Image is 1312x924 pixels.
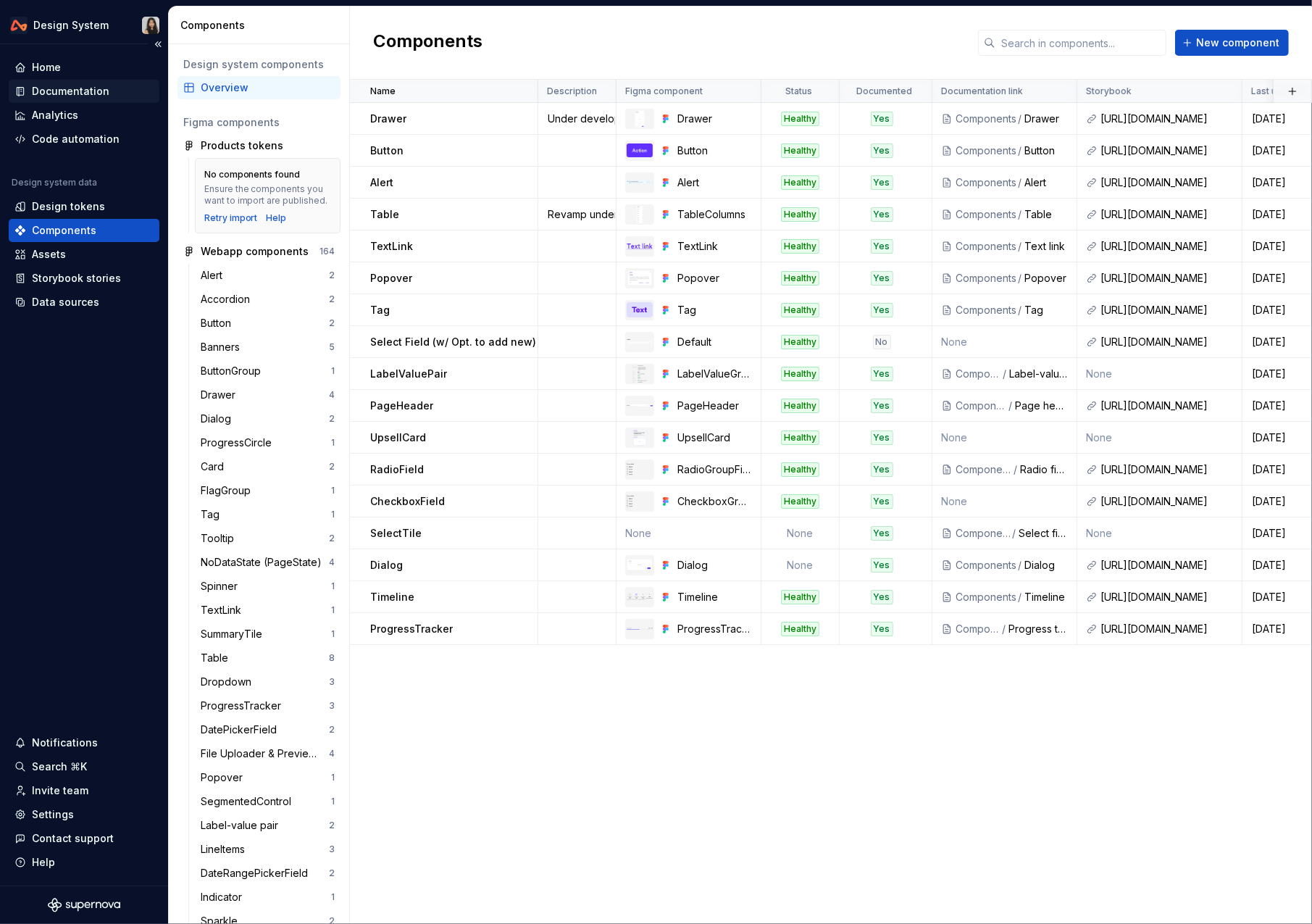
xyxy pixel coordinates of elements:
[632,429,647,446] img: UpsellCard
[871,399,893,413] div: Yes
[195,623,340,646] a: SummaryTile1
[1016,112,1024,126] div: /
[32,759,87,774] div: Search ⌘K
[1100,271,1233,286] div: [URL][DOMAIN_NAME]
[33,18,109,33] div: Design System
[627,270,653,286] img: Popover
[956,558,1016,573] div: Components
[1100,175,1233,190] div: [URL][DOMAIN_NAME]
[201,388,241,402] div: Drawer
[370,526,422,541] p: SelectTile
[201,627,268,641] div: SummaryTile
[539,112,615,126] div: Under development: object header
[201,579,243,594] div: Spinner
[329,557,335,568] div: 4
[1011,526,1019,541] div: /
[1077,358,1242,390] td: None
[1007,399,1015,413] div: /
[761,517,840,549] td: None
[781,590,819,604] div: Healthy
[932,486,1077,517] td: None
[956,367,1001,381] div: Components
[956,303,1016,317] div: Components
[627,241,653,251] img: TextLink
[871,526,893,541] div: Yes
[677,239,752,254] div: TextLink
[627,180,653,185] img: Alert
[871,303,893,317] div: Yes
[370,207,399,222] p: Table
[195,455,340,478] a: Card2
[201,531,240,546] div: Tooltip
[370,303,390,317] p: Tag
[677,271,752,286] div: Popover
[204,212,258,224] div: Retry import
[48,898,120,912] svg: Supernova Logo
[1024,558,1068,573] div: Dialog
[370,112,406,126] p: Drawer
[12,177,97,188] div: Design system data
[201,818,284,833] div: Label-value pair
[201,138,283,153] div: Products tokens
[9,755,159,778] button: Search ⌘K
[1100,335,1233,349] div: [URL][DOMAIN_NAME]
[781,207,819,222] div: Healthy
[9,195,159,218] a: Design tokens
[329,724,335,736] div: 2
[781,175,819,190] div: Healthy
[1016,271,1024,286] div: /
[32,247,66,262] div: Assets
[956,143,1016,158] div: Components
[781,303,819,317] div: Healthy
[1016,175,1024,190] div: /
[1019,526,1068,541] div: Select field
[195,694,340,717] a: ProgressTracker3
[201,483,256,498] div: FlagGroup
[1100,112,1233,126] div: [URL][DOMAIN_NAME]
[677,494,752,509] div: CheckboxGroupField
[329,341,335,353] div: 5
[201,459,230,474] div: Card
[1100,558,1233,573] div: [URL][DOMAIN_NAME]
[331,628,335,640] div: 1
[370,271,412,286] p: Popover
[1024,112,1068,126] div: Drawer
[329,676,335,688] div: 3
[32,831,114,846] div: Contact support
[871,207,893,222] div: Yes
[329,748,335,759] div: 4
[627,338,653,345] img: Default
[9,827,159,850] button: Contact support
[9,779,159,802] a: Invite team
[370,494,445,509] p: CheckboxField
[677,430,752,445] div: UpsellCard
[32,271,121,286] div: Storybook stories
[201,412,237,426] div: Dialog
[329,867,335,879] div: 2
[10,17,28,34] img: 0733df7c-e17f-4421-95a9-ced236ef1ff0.png
[1020,462,1068,477] div: Radio field
[871,271,893,286] div: Yes
[32,223,96,238] div: Components
[319,246,335,257] div: 164
[370,143,404,158] p: Button
[9,219,159,242] a: Components
[1100,143,1233,158] div: [URL][DOMAIN_NAME]
[195,646,340,670] a: Table8
[9,851,159,874] button: Help
[329,317,335,329] div: 2
[32,108,78,122] div: Analytics
[1024,239,1068,254] div: Text link
[201,675,257,689] div: Dropdown
[677,143,752,158] div: Button
[1077,422,1242,454] td: None
[1024,207,1068,222] div: Table
[195,264,340,287] a: Alert2
[781,335,819,349] div: Healthy
[781,271,819,286] div: Healthy
[195,359,340,383] a: ButtonGroup1
[195,407,340,430] a: Dialog2
[201,555,327,570] div: NoDataState (PageState)
[1024,143,1068,158] div: Button
[201,842,251,857] div: LineItems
